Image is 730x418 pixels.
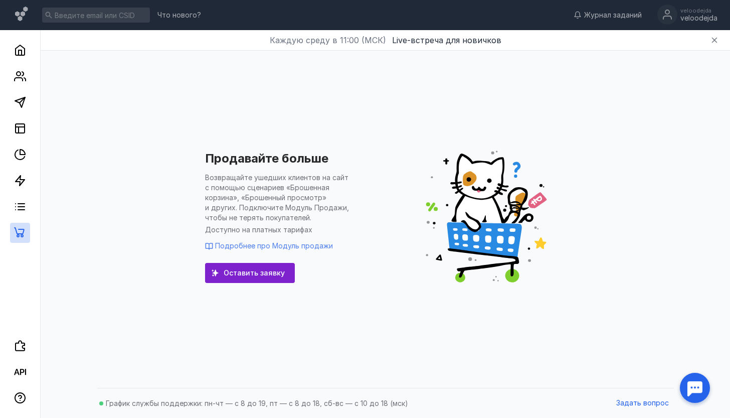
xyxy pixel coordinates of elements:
span: Доступно на платных тарифах [205,225,355,235]
span: Возвращайте ушедших клиентов на сайт с помощью сценариев «Брошенная корзина», «Брошенный просмотр... [205,173,355,223]
a: Что нового? [152,12,206,19]
div: veloodejda [680,14,717,23]
span: Каждую среду в 11:00 (МСК) [270,34,386,46]
button: Live-встреча для новичков [392,34,501,46]
span: Live-встреча для новичков [392,35,501,45]
div: veloodejda [680,8,717,14]
span: Оставить заявку [224,269,285,277]
a: Журнал заданий [569,10,647,20]
span: Задать вопрос [616,399,669,407]
a: Подробнее про Модуль продажи [205,241,333,250]
button: Задать вопрос [611,396,674,411]
span: Что нового? [157,12,201,19]
span: График службы поддержки: пн-чт — с 8 до 19, пт — с 8 до 18, сб-вс — с 10 до 18 (мск) [106,399,408,407]
h1: Продавайте больше [205,151,328,166]
span: Журнал заданий [584,10,642,20]
button: Оставить заявку [205,263,295,283]
input: Введите email или CSID [42,8,150,23]
span: Подробнее про Модуль продажи [215,241,333,250]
